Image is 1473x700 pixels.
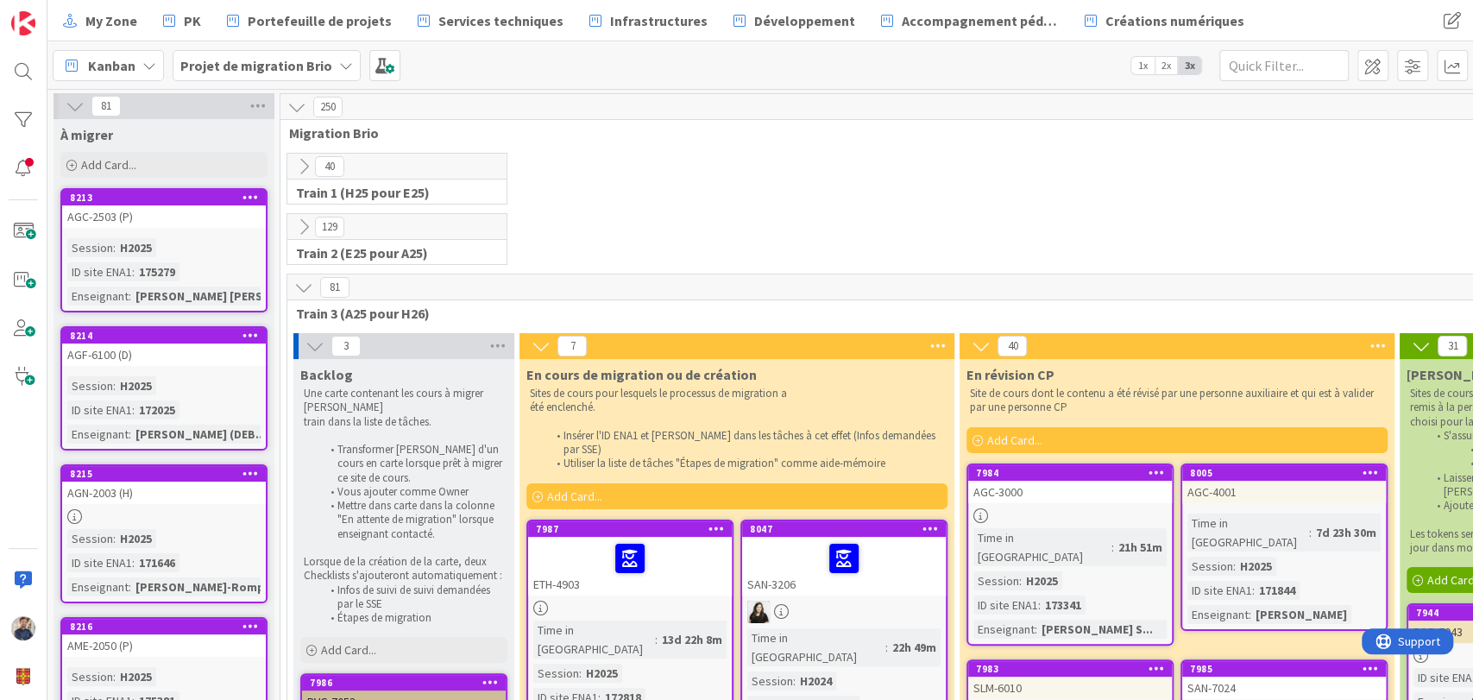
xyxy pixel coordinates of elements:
div: Session [747,672,793,691]
span: 81 [91,96,121,117]
div: 8213 [70,192,266,204]
span: 3x [1178,57,1201,74]
span: Add Card... [321,642,376,658]
b: Projet de migration Brio [180,57,332,74]
div: Session [67,376,113,395]
span: : [129,425,131,444]
span: 81 [320,277,349,298]
span: Train 1 (H25 pour E25) [296,184,485,201]
span: : [655,630,658,649]
div: Session [67,667,113,686]
div: 7987 [528,521,732,537]
div: ID site ENA1 [67,553,132,572]
a: Infrastructures [579,5,718,36]
span: : [113,376,116,395]
div: 7984 [968,465,1172,481]
span: 40 [315,156,344,177]
div: AGC-2503 (P) [62,205,266,228]
div: 8215AGN-2003 (H) [62,466,266,504]
span: En cours de migration ou de création [526,366,757,383]
div: 8005 [1190,467,1386,479]
div: 8005 [1182,465,1386,481]
span: My Zone [85,10,137,31]
div: 171646 [135,553,179,572]
div: AGF-6100 (D) [62,344,266,366]
div: SAN-7024 [1182,677,1386,699]
span: : [113,238,116,257]
span: 2x [1155,57,1178,74]
div: 8213 [62,190,266,205]
span: : [113,529,116,548]
span: : [1019,571,1022,590]
div: AGC-4001 [1182,481,1386,503]
p: Sites de cours pour lesquels le processus de migration a [530,387,944,400]
div: H2025 [116,667,156,686]
div: 175279 [135,262,179,281]
span: 3 [331,336,361,356]
p: Une carte contenant les cours à migrer [PERSON_NAME] [304,387,504,415]
div: 7985SAN-7024 [1182,661,1386,699]
span: Add Card... [81,157,136,173]
span: Développement [754,10,855,31]
div: H2025 [116,376,156,395]
div: ID site ENA1 [67,262,132,281]
span: : [129,577,131,596]
div: AGN-2003 (H) [62,482,266,504]
span: : [129,287,131,306]
div: Enseignant [67,425,129,444]
div: Time in [GEOGRAPHIC_DATA] [533,621,655,659]
div: 7986 [302,675,506,691]
div: ID site ENA1 [67,400,132,419]
span: : [132,262,135,281]
div: 21h 51m [1114,538,1167,557]
div: H2025 [582,664,622,683]
p: Lorsque de la création de la carte, deux Checklists s'ajouteront automatiquement : [304,555,504,583]
div: [PERSON_NAME] [PERSON_NAME]... [131,287,336,306]
span: Accompagnement pédagogique [902,10,1059,31]
span: : [132,553,135,572]
div: SLM-6010 [968,677,1172,699]
div: [PERSON_NAME] [1251,605,1351,624]
span: : [132,400,135,419]
li: Transformer [PERSON_NAME] d'un cours en carte lorsque prêt à migrer ce site de cours. [321,443,505,485]
div: SAN-3206 [742,537,946,596]
a: 7984AGC-3000Time in [GEOGRAPHIC_DATA]:21h 51mSession:H2025ID site ENA1:173341Enseignant:[PERSON_N... [966,464,1174,646]
span: À migrer [60,126,113,143]
div: 8214AGF-6100 (D) [62,328,266,366]
p: Site de cours dont le contenu a été révisé par une personne auxiliaire et qui est à valider par u... [970,387,1384,415]
span: Backlog [300,366,353,383]
li: Étapes de migration [321,611,505,625]
span: Services techniques [438,10,563,31]
div: Session [533,664,579,683]
div: 7985 [1182,661,1386,677]
span: 250 [313,97,343,117]
div: 8215 [70,468,266,480]
div: GB [742,601,946,623]
span: 40 [998,336,1027,356]
div: H2025 [1022,571,1062,590]
span: : [1111,538,1114,557]
span: 31 [1438,336,1467,356]
span: 129 [315,217,344,237]
span: : [579,664,582,683]
div: Enseignant [67,577,129,596]
span: Portefeuille de projets [248,10,392,31]
div: 173341 [1041,596,1086,615]
div: 7984AGC-3000 [968,465,1172,503]
div: ID site ENA1 [973,596,1038,615]
div: [PERSON_NAME]-Rompr... [131,577,284,596]
div: 171844 [1255,581,1300,600]
span: : [793,672,796,691]
div: ETH-4903 [528,537,732,596]
div: 7984 [976,467,1172,479]
div: 7987 [536,523,732,535]
div: 8047 [750,523,946,535]
div: Enseignant [67,287,129,306]
span: PK [184,10,201,31]
div: 22h 49m [888,638,941,657]
div: 8047SAN-3206 [742,521,946,596]
input: Quick Filter... [1219,50,1349,81]
div: [PERSON_NAME] (DEB... [131,425,270,444]
li: Infos de suivi de suivi demandées par le SSE [321,583,505,612]
div: 8213AGC-2503 (P) [62,190,266,228]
